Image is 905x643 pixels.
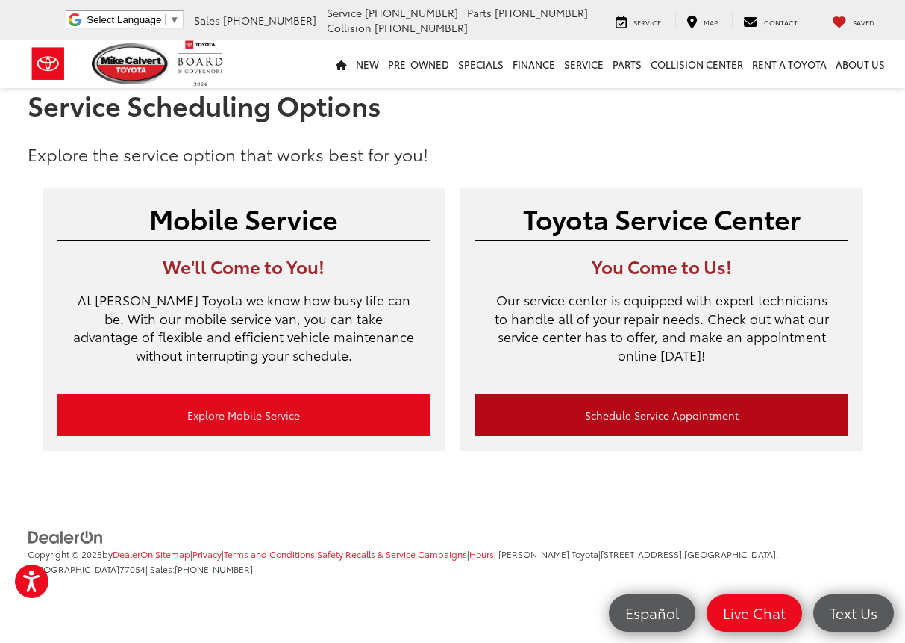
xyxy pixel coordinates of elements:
[646,40,748,88] a: Collision Center
[383,40,454,88] a: Pre-Owned
[223,13,316,28] span: [PHONE_NUMBER]
[821,13,886,28] a: My Saved Vehicles
[467,5,492,20] span: Parts
[192,547,222,560] a: Privacy
[28,142,878,166] p: Explore the service option that works best for you!
[618,603,686,622] span: Español
[28,562,119,575] span: [GEOGRAPHIC_DATA]
[317,547,467,560] a: Safety Recalls & Service Campaigns, Opens in a new tab
[87,14,161,25] span: Select Language
[365,5,458,20] span: [PHONE_NUMBER]
[495,5,588,20] span: [PHONE_NUMBER]
[28,547,102,560] span: Copyright © 2025
[813,594,894,632] a: Text Us
[57,203,430,233] h2: Mobile Service
[28,529,104,546] img: DealerOn
[601,547,684,560] span: [STREET_ADDRESS],
[375,20,468,35] span: [PHONE_NUMBER]
[155,547,190,560] a: Sitemap
[494,547,598,560] span: | [PERSON_NAME] Toyota
[165,14,166,25] span: ​
[704,17,718,27] span: Map
[853,17,874,27] span: Saved
[102,547,153,560] span: by
[467,547,494,560] span: |
[732,13,809,28] a: Contact
[604,13,672,28] a: Service
[119,562,145,575] span: 77054
[475,203,848,233] h2: Toyota Service Center
[57,256,430,276] h3: We'll Come to You!
[454,40,508,88] a: Specials
[153,547,190,560] span: |
[608,40,646,88] a: Parts
[822,603,885,622] span: Text Us
[87,14,179,25] a: Select Language​
[175,562,253,575] span: [PHONE_NUMBER]
[351,40,383,88] a: New
[633,17,661,27] span: Service
[609,594,695,632] a: Español
[331,40,351,88] a: Home
[222,547,315,560] span: |
[28,529,104,544] a: DealerOn
[475,291,848,379] p: Our service center is equipped with expert technicians to handle all of your repair needs. Check ...
[560,40,608,88] a: Service
[28,90,878,119] h1: Service Scheduling Options
[224,547,315,560] a: Terms and Conditions
[92,43,171,84] img: Mike Calvert Toyota
[169,14,179,25] span: ▼
[475,394,848,436] a: Schedule Service Appointment
[715,603,793,622] span: Live Chat
[327,20,372,35] span: Collision
[508,40,560,88] a: Finance
[194,13,220,28] span: Sales
[748,40,831,88] a: Rent a Toyota
[190,547,222,560] span: |
[707,594,802,632] a: Live Chat
[20,40,76,88] img: Toyota
[764,17,798,27] span: Contact
[57,291,430,379] p: At [PERSON_NAME] Toyota we know how busy life can be. With our mobile service van, you can take a...
[469,547,494,560] a: Hours
[315,547,467,560] span: |
[831,40,889,88] a: About Us
[327,5,362,20] span: Service
[145,562,253,575] span: | Sales:
[675,13,729,28] a: Map
[113,547,153,560] a: DealerOn Home Page
[475,256,848,276] h3: You Come to Us!
[684,547,778,560] span: [GEOGRAPHIC_DATA],
[57,394,430,436] a: Explore Mobile Service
